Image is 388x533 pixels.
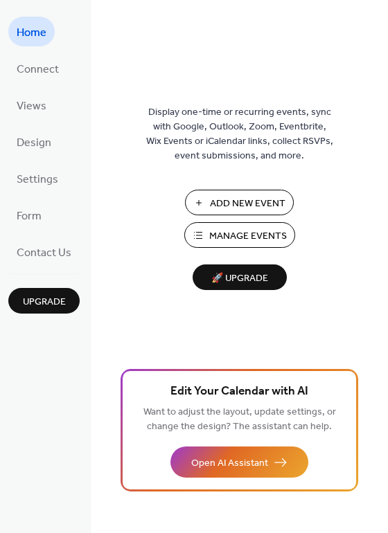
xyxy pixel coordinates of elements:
[210,197,285,211] span: Add New Event
[170,446,308,478] button: Open AI Assistant
[8,17,55,46] a: Home
[17,206,42,227] span: Form
[8,127,60,156] a: Design
[8,288,80,314] button: Upgrade
[146,105,333,163] span: Display one-time or recurring events, sync with Google, Outlook, Zoom, Eventbrite, Wix Events or ...
[8,53,67,83] a: Connect
[17,22,46,44] span: Home
[17,169,58,190] span: Settings
[17,132,51,154] span: Design
[185,190,294,215] button: Add New Event
[193,264,287,290] button: 🚀 Upgrade
[191,456,268,471] span: Open AI Assistant
[8,200,50,230] a: Form
[23,295,66,309] span: Upgrade
[17,242,71,264] span: Contact Us
[209,229,287,244] span: Manage Events
[201,269,279,288] span: 🚀 Upgrade
[17,59,59,80] span: Connect
[184,222,295,248] button: Manage Events
[170,382,308,401] span: Edit Your Calendar with AI
[143,403,336,436] span: Want to adjust the layout, update settings, or change the design? The assistant can help.
[8,90,55,120] a: Views
[8,163,67,193] a: Settings
[8,237,80,266] a: Contact Us
[17,96,46,117] span: Views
